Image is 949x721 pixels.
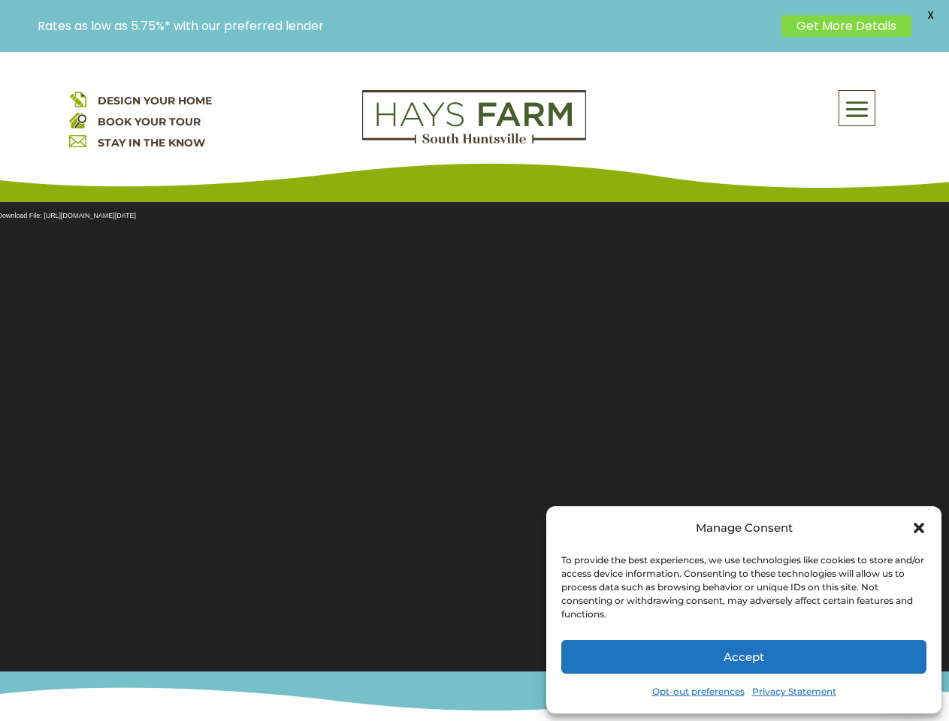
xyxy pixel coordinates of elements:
a: STAY IN THE KNOW [98,136,205,149]
button: Accept [561,640,926,674]
a: Privacy Statement [752,681,836,702]
span: X [919,4,941,26]
img: design your home [69,90,86,107]
div: Manage Consent [696,517,793,538]
div: To provide the best experiences, we use technologies like cookies to store and/or access device i... [561,554,925,621]
img: Logo [362,90,586,144]
a: DESIGN YOUR HOME [98,94,212,107]
a: hays farm homes huntsville development [362,134,586,147]
a: Opt-out preferences [652,681,745,702]
img: book your home tour [69,111,86,128]
p: Rates as low as 5.75%* with our preferred lender [38,19,774,33]
a: BOOK YOUR TOUR [98,115,201,128]
div: Close dialog [911,520,926,535]
a: Get More Details [781,15,911,37]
